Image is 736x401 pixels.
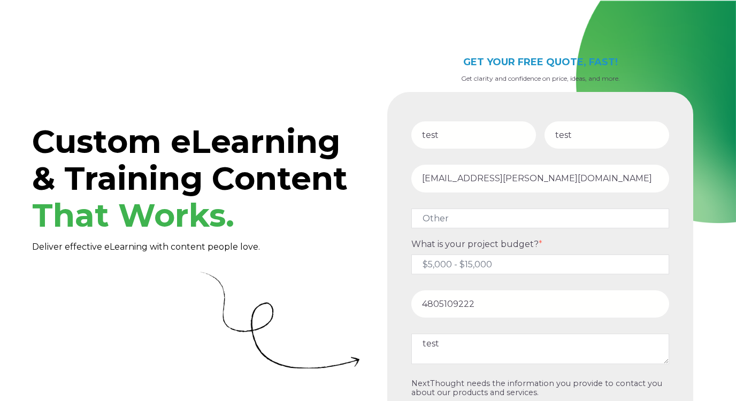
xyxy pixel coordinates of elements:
[411,379,669,398] p: NextThought needs the information you provide to contact you about our products and services.
[411,334,669,364] textarea: test
[32,242,260,252] span: Deliver effective eLearning with content people love.
[411,165,669,192] input: Email Address*
[200,271,359,368] img: Curly Arrow
[32,122,348,235] span: Custom eLearning & Training Content
[411,290,669,318] input: Phone number*
[32,196,234,235] span: That Works.
[463,56,618,68] span: GET YOUR FREE QUOTE, FAST!
[461,74,620,82] span: Get clarity and confidence on price, ideas, and more.
[411,121,536,149] input: First Name*
[411,239,539,249] span: What is your project budget?
[545,121,669,149] input: Last Name*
